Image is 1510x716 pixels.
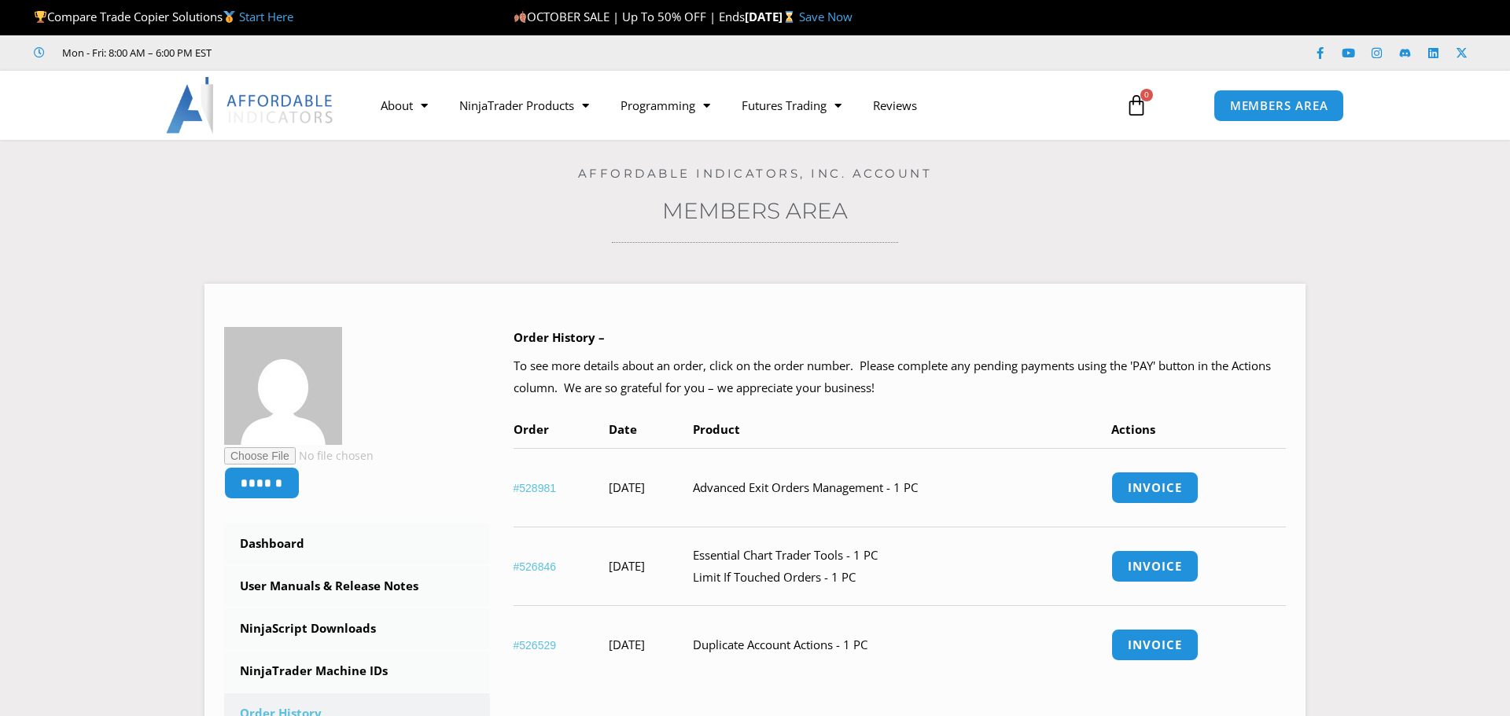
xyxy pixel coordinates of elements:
img: 🍂 [514,11,526,23]
a: Programming [605,87,726,123]
a: Save Now [799,9,853,24]
span: Order [514,421,549,437]
a: User Manuals & Release Notes [224,566,490,607]
b: Order History – [514,329,605,345]
a: Dashboard [224,523,490,564]
a: Affordable Indicators, Inc. Account [578,166,933,181]
span: OCTOBER SALE | Up To 50% OFF | Ends [514,9,745,24]
a: NinjaScript Downloads [224,608,490,649]
a: View order number 528981 [514,482,557,494]
img: ⌛ [783,11,795,23]
a: Reviews [857,87,933,123]
a: Invoice order number 528981 [1111,472,1198,504]
a: Members Area [662,197,848,224]
time: [DATE] [609,558,645,574]
img: f299431844318139570caedcd170fad4386fb7a6e6cca967da27f4626686763a [224,327,342,445]
a: Futures Trading [726,87,857,123]
time: [DATE] [609,479,645,495]
img: 🏆 [35,11,46,23]
a: MEMBERS AREA [1214,90,1345,122]
span: Product [693,421,740,437]
span: Date [609,421,637,437]
nav: Menu [365,87,1107,123]
a: Invoice order number 526846 [1111,550,1198,582]
a: NinjaTrader Machine IDs [224,651,490,692]
span: Mon - Fri: 8:00 AM – 6:00 PM EST [58,43,212,62]
a: NinjaTrader Products [444,87,605,123]
strong: [DATE] [745,9,799,24]
span: 0 [1140,89,1153,101]
span: Compare Trade Copier Solutions [34,9,293,24]
td: Advanced Exit Orders Management - 1 PC [693,448,1111,527]
p: To see more details about an order, click on the order number. Please complete any pending paymen... [514,355,1287,399]
iframe: Customer reviews powered by Trustpilot [234,45,470,61]
a: About [365,87,444,123]
a: 0 [1102,83,1171,128]
span: Actions [1111,421,1155,437]
img: LogoAI | Affordable Indicators – NinjaTrader [166,77,335,134]
td: Essential Chart Trader Tools - 1 PC Limit If Touched Orders - 1 PC [693,527,1111,605]
a: Invoice order number 526529 [1111,629,1198,661]
a: View order number 526846 [514,560,557,573]
img: 🥇 [223,11,235,23]
a: View order number 526529 [514,639,557,652]
td: Duplicate Account Actions - 1 PC [693,605,1111,684]
a: Start Here [239,9,293,24]
span: MEMBERS AREA [1230,100,1328,112]
time: [DATE] [609,637,645,652]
